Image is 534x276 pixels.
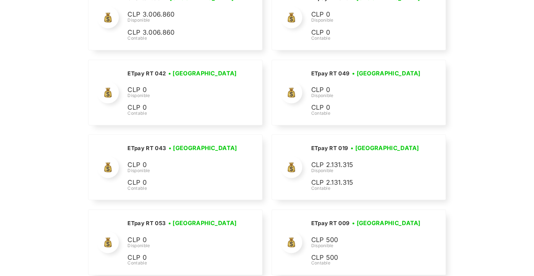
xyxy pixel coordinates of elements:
[127,9,236,20] p: CLP 3.006.860
[311,17,422,23] div: Disponible
[169,143,237,152] h3: • [GEOGRAPHIC_DATA]
[168,218,237,227] h3: • [GEOGRAPHIC_DATA]
[311,219,350,227] h2: ETpay RT 009
[311,84,419,95] p: CLP 0
[352,218,421,227] h3: • [GEOGRAPHIC_DATA]
[311,159,419,170] p: CLP 2.131.315
[351,143,419,152] h3: • [GEOGRAPHIC_DATA]
[311,92,423,98] div: Disponible
[127,167,239,174] div: Disponible
[127,92,239,98] div: Disponible
[311,177,419,188] p: CLP 2.131.315
[127,252,236,263] p: CLP 0
[311,144,348,152] h2: ETpay RT 019
[127,177,236,188] p: CLP 0
[127,70,166,77] h2: ETpay RT 042
[127,84,236,95] p: CLP 0
[127,159,236,170] p: CLP 0
[127,235,236,245] p: CLP 0
[127,17,236,23] div: Disponible
[352,69,421,77] h3: • [GEOGRAPHIC_DATA]
[127,35,236,41] div: Contable
[311,70,350,77] h2: ETpay RT 049
[311,185,421,191] div: Contable
[127,242,239,249] div: Disponible
[311,242,423,249] div: Disponible
[168,69,237,77] h3: • [GEOGRAPHIC_DATA]
[311,110,423,116] div: Contable
[127,219,166,227] h2: ETpay RT 053
[311,259,423,266] div: Contable
[127,185,239,191] div: Contable
[311,235,419,245] p: CLP 500
[311,35,422,41] div: Contable
[127,110,239,116] div: Contable
[127,259,239,266] div: Contable
[311,102,419,113] p: CLP 0
[311,9,419,20] p: CLP 0
[127,144,166,152] h2: ETpay RT 043
[311,27,419,38] p: CLP 0
[127,102,236,113] p: CLP 0
[311,167,421,174] div: Disponible
[127,27,236,38] p: CLP 3.006.860
[311,252,419,263] p: CLP 500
